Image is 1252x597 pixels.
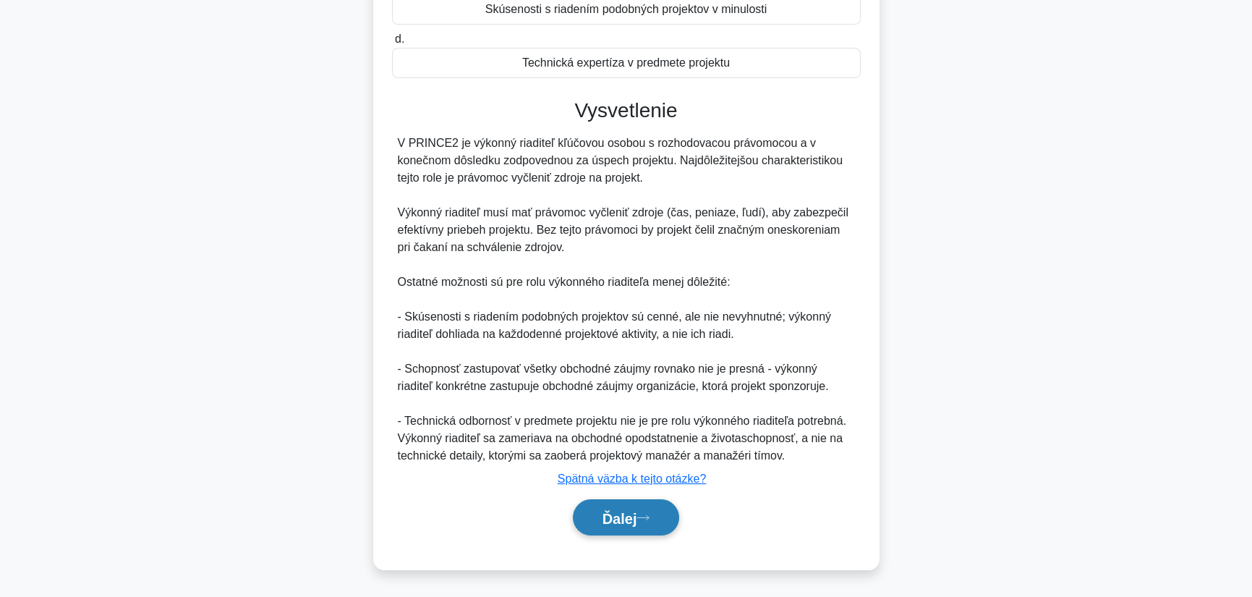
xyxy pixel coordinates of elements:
font: Vysvetlenie [574,99,677,122]
a: Spätná väzba k tejto otázke? [558,473,706,485]
button: Ďalej [573,499,680,536]
font: - Schopnosť zastupovať všetky obchodné záujmy rovnako nie je presná - výkonný riaditeľ konkrétne ... [398,363,829,392]
font: Ďalej [602,510,637,526]
font: V PRINCE2 je výkonný riaditeľ kľúčovou osobou s rozhodovacou právomocou a v konečnom dôsledku zod... [398,137,843,184]
font: Ostatné možnosti sú pre rolu výkonného riaditeľa menej dôležité: [398,276,731,288]
font: Skúsenosti s riadením podobných projektov v minulosti [485,3,767,15]
font: Výkonný riaditeľ musí mať právomoc vyčleniť zdroje (čas, peniaze, ľudí), aby zabezpečil efektívny... [398,206,848,253]
font: Technická expertíza v predmete projektu [522,56,730,69]
font: - Skúsenosti s riadením podobných projektov sú cenné, ale nie nevyhnutné; výkonný riaditeľ dohlia... [398,310,831,340]
font: d. [395,33,404,45]
font: - Technická odbornosť v predmete projektu nie je pre rolu výkonného riaditeľa potrebná. Výkonný r... [398,415,847,462]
